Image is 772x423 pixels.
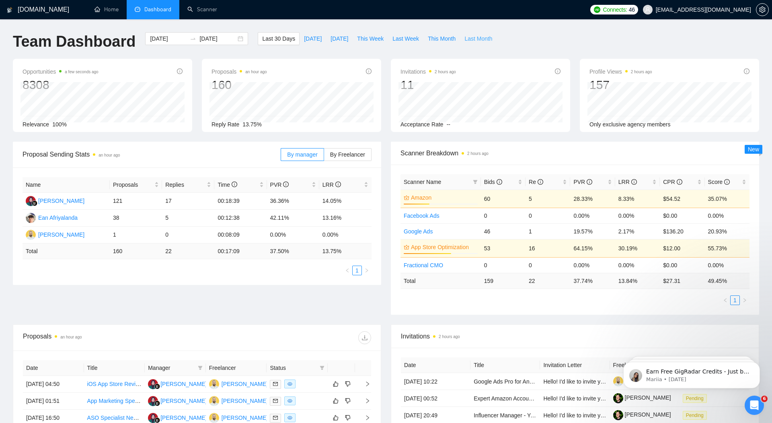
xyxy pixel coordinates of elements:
a: D[PERSON_NAME] [209,414,268,421]
span: Profile Views [589,67,652,76]
a: Expert Amazon Account Manager for Ecommerce Agency [474,395,617,402]
td: $0.00 [660,257,704,273]
td: 22 [162,243,214,259]
td: $12.00 [660,239,704,257]
span: mail [273,398,278,403]
span: info-circle [631,179,637,185]
div: [PERSON_NAME] [160,380,207,388]
td: 121 [110,193,162,210]
td: 37.74 % [570,273,615,289]
button: right [740,295,749,305]
span: info-circle [677,179,682,185]
th: Date [401,357,470,373]
th: Title [84,360,145,376]
td: $ 27.31 [660,273,704,289]
button: setting [756,3,769,16]
span: filter [320,365,324,370]
span: 6 [761,396,768,402]
a: NF[PERSON_NAME] [148,380,207,387]
th: Proposals [110,177,162,193]
li: Next Page [362,266,372,275]
th: Name [23,177,110,193]
span: info-circle [497,179,502,185]
span: LRR [322,182,341,188]
div: Proposals [23,331,197,344]
span: Bids [484,179,502,185]
span: 13.75% [242,121,261,128]
a: Facebook Ads [404,213,439,219]
button: dislike [343,379,353,389]
img: logo [7,4,12,17]
td: $0.00 [660,208,704,223]
button: [DATE] [300,32,326,45]
img: upwork-logo.png [594,6,600,13]
time: 2 hours ago [467,151,489,156]
span: right [742,298,747,303]
time: an hour ago [245,70,267,74]
span: dashboard [135,6,140,12]
td: 2.17% [615,223,660,239]
a: homeHome [94,6,119,13]
span: left [345,268,350,273]
span: -- [447,121,450,128]
span: LRR [618,179,637,185]
span: filter [473,180,478,184]
span: right [358,415,370,421]
span: Connects: [603,5,627,14]
span: filter [196,362,204,374]
span: info-circle [283,182,289,187]
img: NF [148,379,158,389]
button: download [358,331,371,344]
span: 100% [52,121,67,128]
a: [PERSON_NAME] [613,411,671,418]
td: 0.00% [615,257,660,273]
td: Expert Amazon Account Manager for Ecommerce Agency [470,390,540,407]
a: Google Ads Pro for Android Mobile App [474,378,571,385]
span: info-circle [335,182,341,187]
span: dislike [345,381,351,387]
span: left [723,298,728,303]
img: D [209,413,219,423]
time: a few seconds ago [65,70,98,74]
button: [DATE] [326,32,353,45]
span: Last Month [464,34,492,43]
div: 160 [211,77,267,93]
td: 159 [481,273,526,289]
a: D[PERSON_NAME] [209,397,268,404]
span: New [748,146,759,153]
a: ASO Specialist Needed for App Audit & Strategy Consultation [87,415,240,421]
a: D[PERSON_NAME] [209,380,268,387]
span: By Freelancer [330,151,365,158]
span: Reply Rate [211,121,239,128]
span: dislike [345,398,351,404]
div: [PERSON_NAME] [160,396,207,405]
td: Google Ads Pro for Android Mobile App [470,373,540,390]
img: NF [148,413,158,423]
span: download [359,334,371,341]
button: Last Week [388,32,423,45]
span: info-circle [538,179,543,185]
span: crown [404,244,409,250]
td: 28.33% [570,190,615,208]
span: like [333,415,339,421]
a: searchScanner [187,6,217,13]
div: Ean Afriyalanda [38,213,78,222]
td: 00:12:38 [214,210,267,227]
span: Pending [683,411,707,420]
span: swap-right [190,35,196,42]
div: [PERSON_NAME] [38,230,84,239]
span: eye [287,398,292,403]
td: iOS App Store Review Enhancement Specialist [84,376,145,393]
td: 0.00% [570,257,615,273]
time: 2 hours ago [435,70,456,74]
td: 17 [162,193,214,210]
div: 8308 [23,77,99,93]
td: 0 [526,257,570,273]
span: PVR [270,182,289,188]
td: 42.11% [267,210,319,227]
span: info-circle [232,182,237,187]
span: Invitations [400,67,456,76]
td: [DATE] 00:52 [401,390,470,407]
td: 13.75 % [319,243,372,259]
img: gigradar-bm.png [154,384,160,389]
